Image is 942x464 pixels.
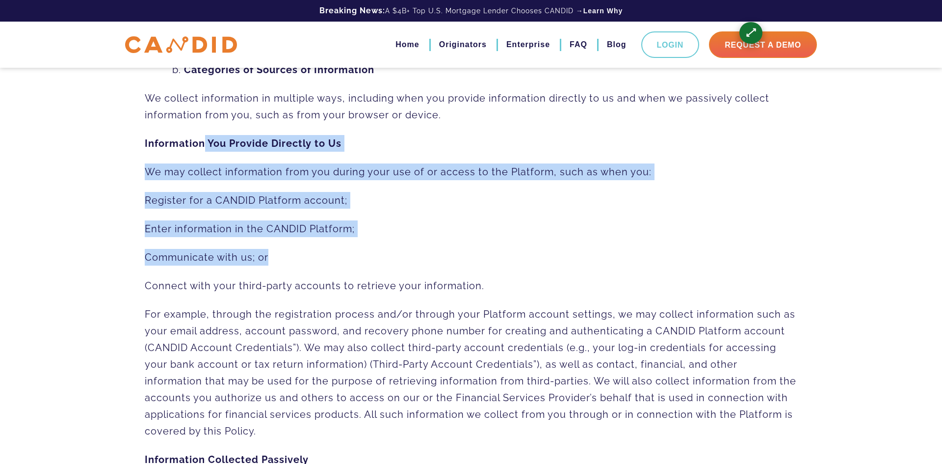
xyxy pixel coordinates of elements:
a: Enterprise [506,36,550,53]
span: Connect with your third-party accounts to retrieve your information. [145,280,484,292]
b: Categories of Sources of Information [184,64,374,76]
a: Blog [607,36,627,53]
span: We may collect information from you during your use of or access to the Platform, such as when you: [145,166,652,178]
span: We collect information in multiple ways, including when you provide information directly to us an... [145,92,769,121]
b: Breaking News: [319,6,385,15]
a: Request A Demo [709,31,817,58]
span: Enter information in the CANDID Platform; [145,223,355,235]
a: Originators [439,36,487,53]
a: Login [641,31,700,58]
span: Communicate with us; or [145,251,268,263]
div: ⟷ [740,22,761,43]
span: For example, through the registration process and/or through your Platform account settings, we m... [145,308,796,437]
img: CANDID APP [125,36,237,54]
a: Home [395,36,419,53]
a: FAQ [570,36,587,53]
a: Learn Why [583,6,623,16]
b: Information You Provide Directly to Us [145,137,341,149]
span: Register for a CANDID Platform account; [145,194,347,206]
